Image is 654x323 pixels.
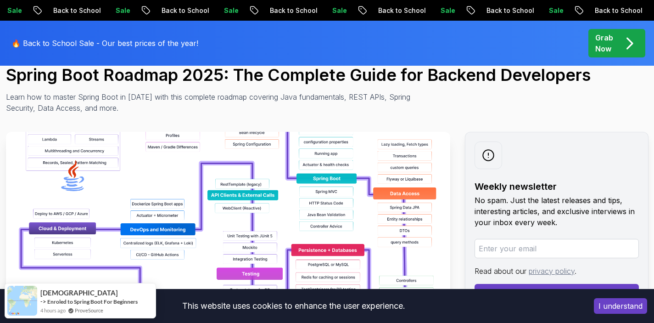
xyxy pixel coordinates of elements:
[11,38,198,49] p: 🔥 Back to School Sale - Our best prices of the year!
[539,6,568,15] p: Sale
[430,6,460,15] p: Sale
[214,6,243,15] p: Sale
[47,298,138,306] a: Enroled to Spring Boot For Beginners
[40,289,118,297] span: [DEMOGRAPHIC_DATA]
[595,32,613,54] p: Grab Now
[475,266,639,277] p: Read about our .
[476,6,539,15] p: Back to School
[475,284,639,302] button: Subscribe
[260,6,322,15] p: Back to School
[368,6,430,15] p: Back to School
[75,306,103,314] a: ProveSource
[6,66,648,84] h1: Spring Boot Roadmap 2025: The Complete Guide for Backend Developers
[7,296,580,316] div: This website uses cookies to enhance the user experience.
[475,195,639,228] p: No spam. Just the latest releases and tips, interesting articles, and exclusive interviews in you...
[6,91,417,113] p: Learn how to master Spring Boot in [DATE] with this complete roadmap covering Java fundamentals, ...
[585,6,647,15] p: Back to School
[151,6,214,15] p: Back to School
[40,306,66,314] span: 4 hours ago
[106,6,135,15] p: Sale
[40,298,46,305] span: ->
[43,6,106,15] p: Back to School
[7,286,37,316] img: provesource social proof notification image
[475,239,639,258] input: Enter your email
[475,180,639,193] h2: Weekly newsletter
[322,6,352,15] p: Sale
[594,298,647,314] button: Accept cookies
[529,266,575,276] a: privacy policy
